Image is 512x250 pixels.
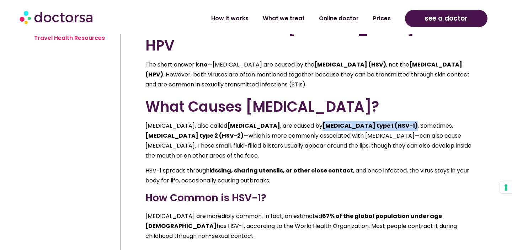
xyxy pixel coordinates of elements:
strong: [MEDICAL_DATA] [227,122,280,130]
strong: [MEDICAL_DATA] (HSV) [314,60,386,69]
a: How it works [204,10,256,27]
span: see a doctor [425,13,468,24]
a: see a doctor [405,10,487,27]
a: Prices [366,10,398,27]
strong: [MEDICAL_DATA] type 2 (HSV-2) [145,132,244,140]
p: HSV-1 spreads through , and once infected, the virus stays in your body for life, occasionally ca... [145,166,474,186]
p: [MEDICAL_DATA], also called , are caused by . Sometimes, —which is more commonly associated with ... [145,121,474,161]
strong: [MEDICAL_DATA] type 1 (HSV-1) [322,122,418,130]
button: Your consent preferences for tracking technologies [500,181,512,193]
h2: Is [MEDICAL_DATA] HPV? Understanding the Difference Between [MEDICAL_DATA] and HPV [145,3,474,54]
p: The short answer is —[MEDICAL_DATA] are caused by the , not the . However, both viruses are often... [145,60,474,90]
strong: kissing, sharing utensils, or other close contact [209,166,353,175]
p: [MEDICAL_DATA] are incredibly common. In fact, an estimated has HSV-1, according to the World Hea... [145,211,474,241]
nav: Menu [135,10,398,27]
a: Travel Health Resources [34,34,105,42]
h2: What Causes [MEDICAL_DATA]? [145,98,474,115]
a: Online doctor [312,10,366,27]
strong: no [200,60,208,69]
a: What we treat [256,10,312,27]
h3: How Common is HSV-1? [145,191,474,206]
